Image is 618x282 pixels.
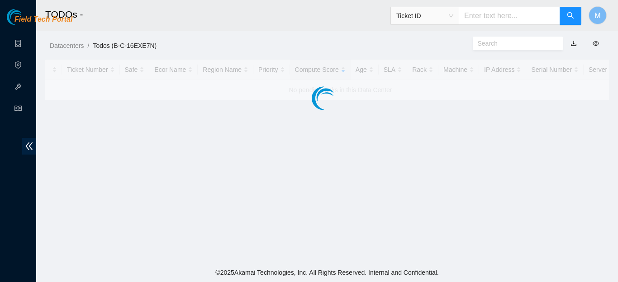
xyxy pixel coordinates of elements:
span: double-left [22,138,36,155]
img: Akamai Technologies [7,9,46,25]
span: Field Tech Portal [14,15,72,24]
button: download [564,36,584,51]
input: Search [478,38,551,48]
input: Enter text here... [459,7,560,25]
button: M [589,6,607,24]
span: M [594,10,600,21]
span: / [87,42,89,49]
span: Ticket ID [396,9,453,23]
span: search [567,12,574,20]
span: read [14,101,22,119]
a: Todos (B-C-16EXE7N) [93,42,157,49]
button: search [560,7,581,25]
a: Akamai TechnologiesField Tech Portal [7,16,72,28]
a: Datacenters [50,42,84,49]
span: eye [593,40,599,47]
footer: © 2025 Akamai Technologies, Inc. All Rights Reserved. Internal and Confidential. [36,263,618,282]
